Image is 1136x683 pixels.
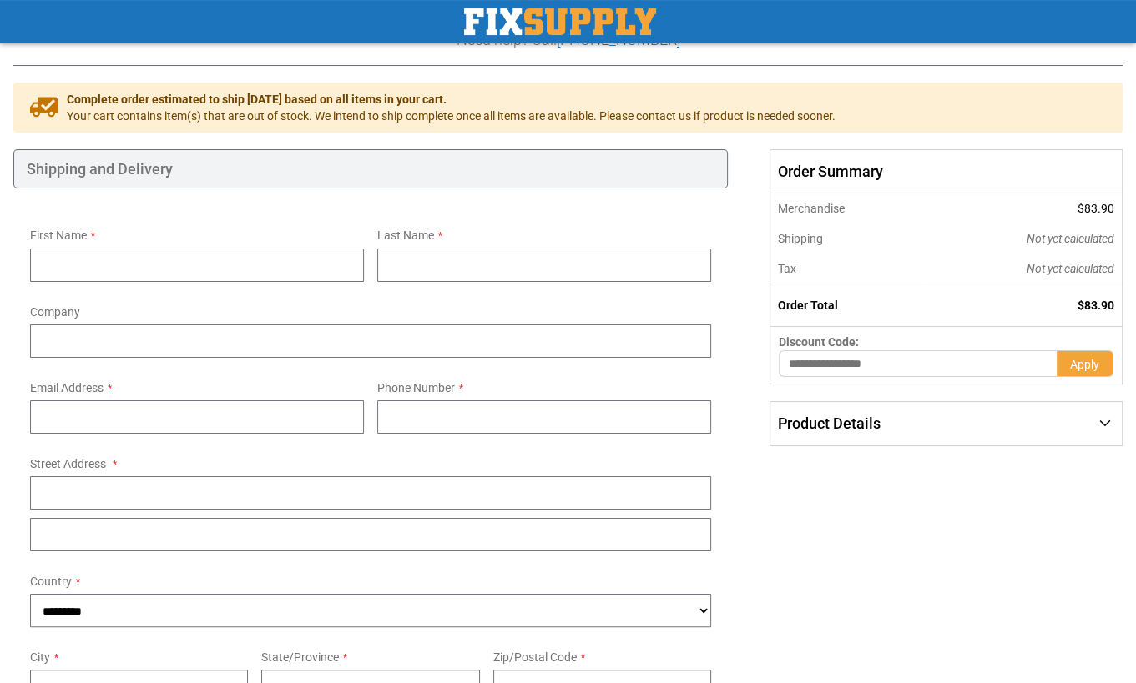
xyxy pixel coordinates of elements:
span: City [30,650,50,664]
span: Shipping [778,232,823,245]
span: State/Province [261,650,339,664]
h3: Need help? Call [13,32,1123,48]
span: Apply [1070,358,1099,371]
span: Discount Code: [779,335,859,349]
span: Complete order estimated to ship [DATE] based on all items in your cart. [67,91,836,108]
strong: Order Total [778,299,838,312]
span: Zip/Postal Code [493,650,577,664]
img: Fix Industrial Supply [464,8,656,35]
th: Tax [770,254,926,284]
span: $83.90 [1078,299,1114,312]
button: Apply [1057,350,1113,377]
span: Phone Number [377,381,455,394]
span: Last Name [377,229,434,242]
span: Not yet calculated [1027,262,1114,275]
span: Country [30,575,72,588]
span: Not yet calculated [1027,232,1114,245]
span: Email Address [30,381,104,394]
th: Merchandise [770,193,926,223]
span: First Name [30,229,87,242]
span: Order Summary [770,149,1123,194]
span: Company [30,305,80,319]
a: store logo [464,8,656,35]
div: Shipping and Delivery [13,149,728,189]
span: Your cart contains item(s) that are out of stock. We intend to ship complete once all items are a... [67,108,836,124]
span: Product Details [778,414,881,432]
span: $83.90 [1078,202,1114,215]
span: Street Address [30,457,106,470]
